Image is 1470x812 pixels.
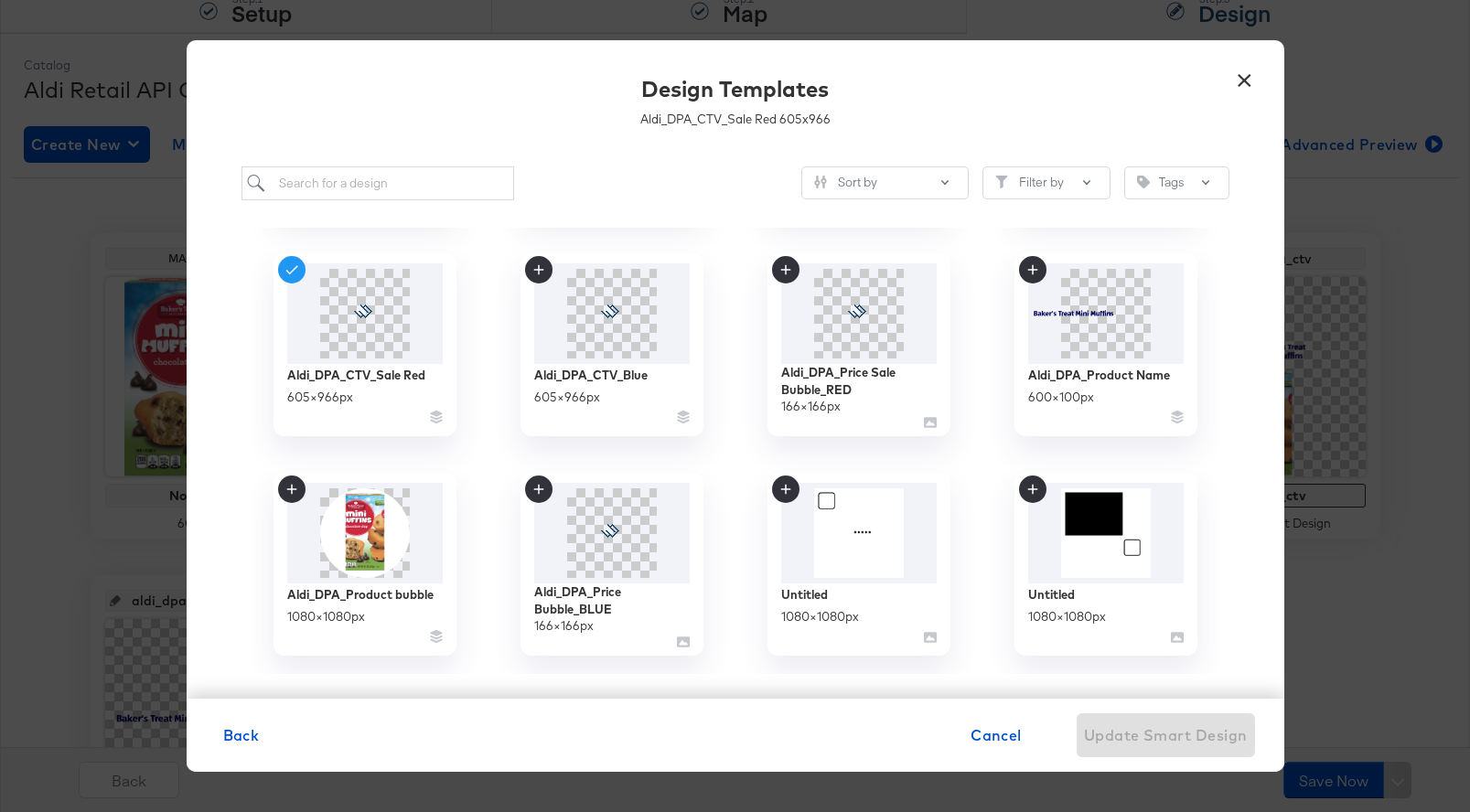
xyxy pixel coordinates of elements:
[982,166,1111,199] button: FilterFilter by
[216,713,267,757] button: Back
[640,111,831,128] div: Aldi_DPA_CTV_Sale Red 605 x 966
[534,583,690,617] div: Aldi_DPA_Price Bubble_BLUE
[534,367,648,384] div: Aldi_DPA_CTV_Blue
[287,586,434,604] div: Aldi_DPA_Product bubble
[781,364,937,398] div: Aldi_DPA_Price Sale Bubble_RED
[287,389,353,406] div: 605 × 966 px
[814,176,827,188] svg: Sliders
[995,176,1008,188] svg: Filter
[1028,608,1106,625] div: 1080 × 1080 px
[1137,176,1150,188] svg: Tag
[781,586,828,604] div: Untitled
[1028,483,1184,583] img: QX7asbmPK6vpY4hhsMharg.jpg
[534,389,600,406] div: 605 × 966 px
[287,483,443,583] img: YDRSjEv4W31fE9V_MN14vQ.png
[287,608,365,625] div: 1080 × 1080 px
[781,398,841,415] div: 166 × 166 px
[767,253,950,436] div: Aldi_DPA_Price Sale Bubble_RED166×166px
[1124,166,1229,199] button: TagTags
[1229,59,1261,91] button: ×
[274,253,456,436] div: Aldi_DPA_CTV_Sale Red605×966px
[1014,253,1197,436] div: Aldi_DPA_Product Name600×100px
[241,166,515,200] input: Search for a design
[781,483,937,583] img: vj0bOuhsdqUFJgZN6pZStQ.jpg
[1014,473,1197,656] div: Untitled1080×1080px
[1028,367,1170,384] div: Aldi_DPA_Product Name
[274,473,456,656] div: Aldi_DPA_Product bubble1080×1080px
[963,713,1029,757] button: Cancel
[1028,586,1075,604] div: Untitled
[781,608,859,625] div: 1080 × 1080 px
[971,722,1022,748] span: Cancel
[801,166,969,199] button: SlidersSort by
[520,253,703,436] div: Aldi_DPA_CTV_Blue605×966px
[520,473,703,656] div: Aldi_DPA_Price Bubble_BLUE166×166px
[641,73,829,104] div: Design Templates
[534,617,594,635] div: 166 × 166 px
[287,367,425,384] div: Aldi_DPA_CTV_Sale Red
[767,473,950,656] div: Untitled1080×1080px
[1028,389,1094,406] div: 600 × 100 px
[1028,263,1184,364] img: 6p48YX49EL6SsgX52hUeDg.png
[223,722,260,748] span: Back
